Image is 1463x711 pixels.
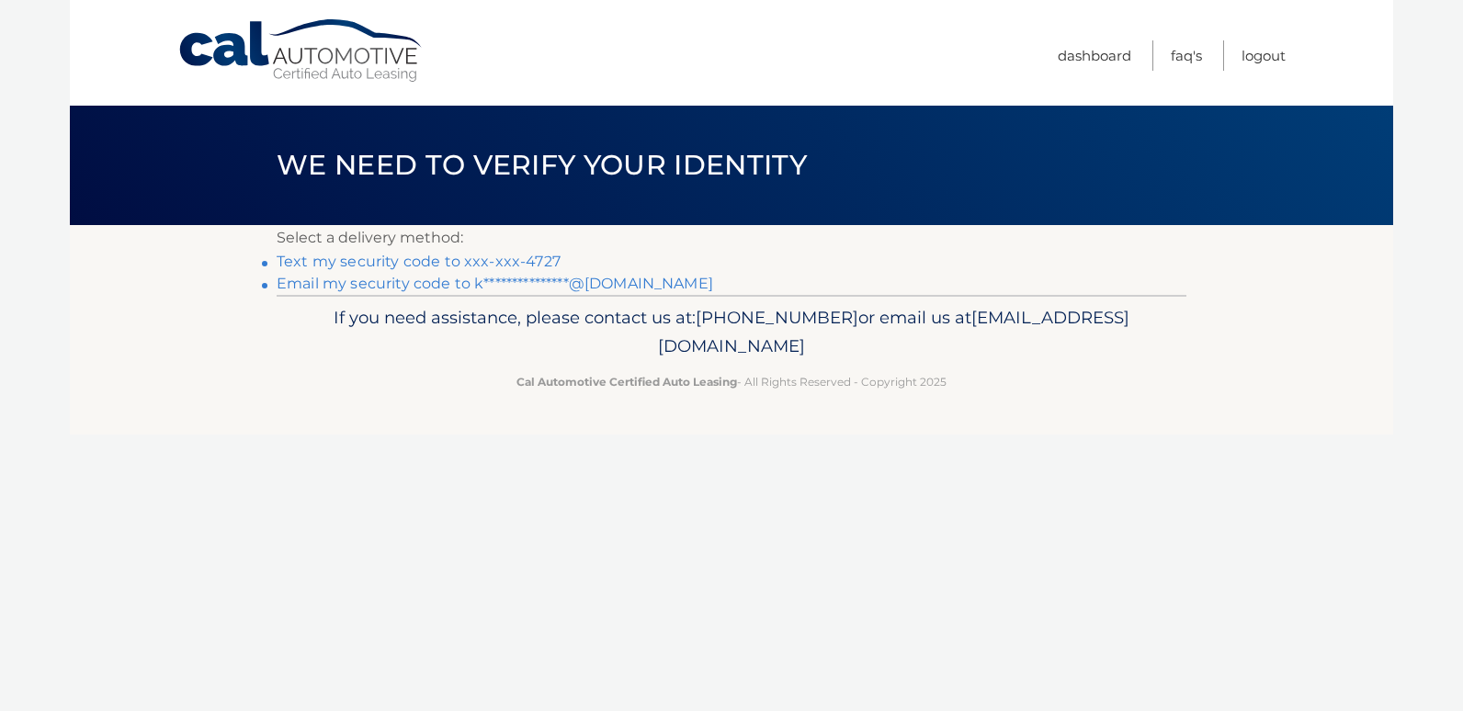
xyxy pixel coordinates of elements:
span: [PHONE_NUMBER] [696,307,858,328]
a: Logout [1242,40,1286,71]
p: - All Rights Reserved - Copyright 2025 [289,372,1174,391]
p: If you need assistance, please contact us at: or email us at [289,303,1174,362]
a: Cal Automotive [177,18,425,84]
strong: Cal Automotive Certified Auto Leasing [516,375,737,389]
a: Text my security code to xxx-xxx-4727 [277,253,561,270]
span: We need to verify your identity [277,148,807,182]
a: Dashboard [1058,40,1131,71]
a: FAQ's [1171,40,1202,71]
p: Select a delivery method: [277,225,1186,251]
